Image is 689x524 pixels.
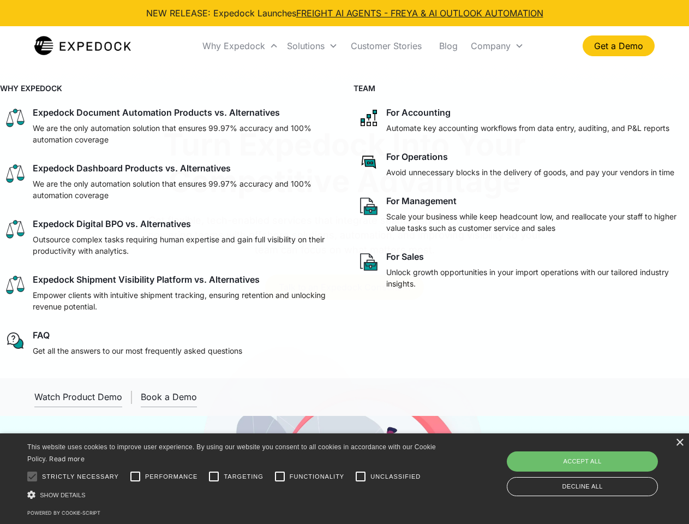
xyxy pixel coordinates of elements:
p: Scale your business while keep headcount low, and reallocate your staff to higher value tasks suc... [386,211,685,234]
div: Expedock Document Automation Products vs. Alternatives [33,107,280,118]
img: paper and bag icon [358,195,380,217]
span: Functionality [290,472,344,481]
div: NEW RELEASE: Expedock Launches [146,7,543,20]
img: network like icon [358,107,380,129]
a: Book a Demo [141,387,197,407]
a: Get a Demo [583,35,655,56]
div: Book a Demo [141,391,197,402]
div: Solutions [287,40,325,51]
img: scale icon [4,163,26,184]
a: Customer Stories [342,27,430,64]
p: We are the only automation solution that ensures 99.97% accuracy and 100% automation coverage [33,178,332,201]
div: Why Expedock [198,27,283,64]
div: Expedock Dashboard Products vs. Alternatives [33,163,231,174]
img: regular chat bubble icon [4,330,26,352]
img: scale icon [4,218,26,240]
a: FREIGHT AI AGENTS - FREYA & AI OUTLOOK AUTOMATION [296,8,543,19]
div: Expedock Shipment Visibility Platform vs. Alternatives [33,274,260,285]
div: For Sales [386,251,424,262]
div: Solutions [283,27,342,64]
span: Show details [40,492,86,498]
div: Show details [27,489,440,501]
a: Powered by cookie-script [27,510,100,516]
img: rectangular chat bubble icon [358,151,380,173]
span: Targeting [224,472,263,481]
a: Blog [430,27,466,64]
span: Strictly necessary [42,472,119,481]
div: Watch Product Demo [34,391,122,402]
p: Avoid unnecessary blocks in the delivery of goods, and pay your vendors in time [386,166,674,178]
img: scale icon [4,107,26,129]
span: This website uses cookies to improve user experience. By using our website you consent to all coo... [27,443,436,463]
p: Unlock growth opportunities in your import operations with our tailored industry insights. [386,266,685,289]
div: Company [466,27,528,64]
div: Why Expedock [202,40,265,51]
iframe: Chat Widget [507,406,689,524]
div: For Accounting [386,107,451,118]
div: For Operations [386,151,448,162]
p: Get all the answers to our most frequently asked questions [33,345,242,356]
img: paper and bag icon [358,251,380,273]
div: Expedock Digital BPO vs. Alternatives [33,218,191,229]
a: open lightbox [34,387,122,407]
div: Company [471,40,511,51]
div: FAQ [33,330,50,341]
p: Empower clients with intuitive shipment tracking, ensuring retention and unlocking revenue potent... [33,289,332,312]
a: Read more [49,455,85,463]
p: We are the only automation solution that ensures 99.97% accuracy and 100% automation coverage [33,122,332,145]
p: Automate key accounting workflows from data entry, auditing, and P&L reports [386,122,669,134]
a: home [34,35,131,57]
span: Unclassified [370,472,421,481]
img: scale icon [4,274,26,296]
img: Expedock Logo [34,35,131,57]
span: Performance [145,472,198,481]
div: For Management [386,195,457,206]
p: Outsource complex tasks requiring human expertise and gain full visibility on their productivity ... [33,234,332,257]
